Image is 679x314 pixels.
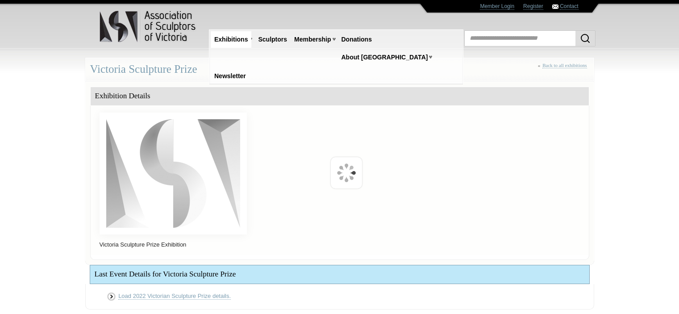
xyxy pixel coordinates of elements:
a: Membership [291,31,334,48]
a: Newsletter [211,68,250,84]
div: Victoria Sculpture Prize [85,58,594,81]
a: About [GEOGRAPHIC_DATA] [338,49,432,66]
a: Donations [338,31,375,48]
img: View 2022 Victorian Sculpture Prize [106,291,117,302]
div: Exhibition Details [91,87,589,105]
a: Register [523,3,543,10]
a: Contact [560,3,578,10]
img: Search [580,33,591,44]
img: 7da3117c7a75b396d93f6f5c2ab1cef19a361f6b.png [100,113,247,234]
a: Load 2022 Victorian Sculpture Prize details. [118,293,231,300]
img: Contact ASV [552,4,558,9]
a: Sculptors [254,31,291,48]
div: « [538,63,589,78]
a: Back to all exhibitions [542,63,587,68]
a: Member Login [480,3,514,10]
p: Victoria Sculpture Prize Exhibition [95,239,584,251]
a: Exhibitions [211,31,251,48]
img: logo.png [99,9,197,44]
div: Last Event Details for Victoria Sculpture Prize [90,265,589,284]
